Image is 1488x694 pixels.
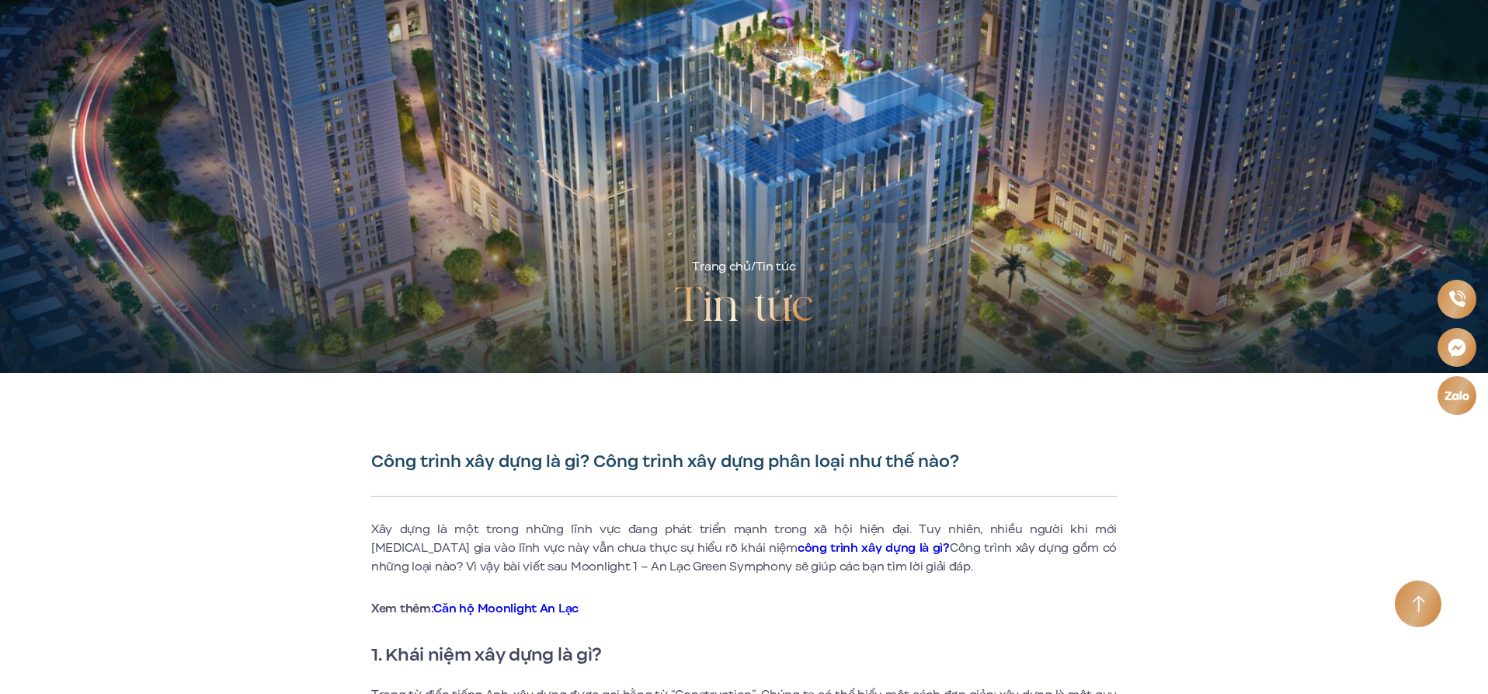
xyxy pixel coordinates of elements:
div: / [692,258,795,277]
span: Tin tức [756,258,796,275]
h2: Tin tức [674,277,814,339]
a: công trình xây dựng là gì? [798,539,950,556]
h2: 1. Khái niệm xây dựng là gì? [371,641,1117,669]
a: Trang chủ [692,258,750,275]
h1: Công trình xây dựng là gì? Công trình xây dựng phân loại như thế nào? [371,451,1117,473]
img: Messenger icon [1447,337,1466,357]
img: Arrow icon [1412,595,1425,613]
p: Xây dựng là một trong những lĩnh vực đang phát triển mạnh trong xã hội hiện đại. Tuy nhiên, nhiều... [371,520,1117,576]
img: Phone icon [1448,291,1465,308]
strong: Xem thêm: [371,600,579,617]
img: Zalo icon [1444,390,1470,400]
a: Căn hộ Moonlight An Lạc [433,600,579,617]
